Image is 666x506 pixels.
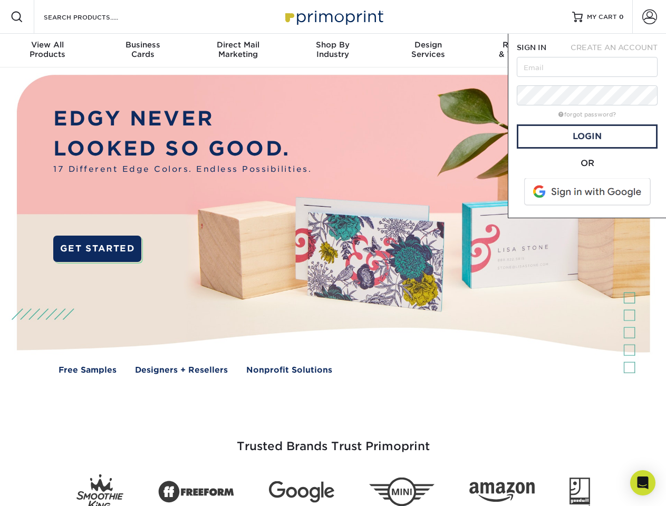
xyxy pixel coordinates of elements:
div: Cards [95,40,190,59]
span: MY CART [587,13,617,22]
span: 17 Different Edge Colors. Endless Possibilities. [53,163,312,176]
p: EDGY NEVER [53,104,312,134]
span: Direct Mail [190,40,285,50]
a: Direct MailMarketing [190,34,285,67]
span: Design [381,40,476,50]
img: Amazon [469,482,535,502]
div: OR [517,157,658,170]
img: Primoprint [281,5,386,28]
img: Google [269,481,334,503]
a: BusinessCards [95,34,190,67]
div: Open Intercom Messenger [630,470,655,495]
input: Email [517,57,658,77]
a: Free Samples [59,364,117,376]
div: Industry [285,40,380,59]
span: Business [95,40,190,50]
span: SIGN IN [517,43,546,52]
img: Goodwill [570,478,590,506]
a: Shop ByIndustry [285,34,380,67]
h3: Trusted Brands Trust Primoprint [25,414,642,466]
a: Designers + Resellers [135,364,228,376]
div: Services [381,40,476,59]
a: Login [517,124,658,149]
div: & Templates [476,40,571,59]
a: GET STARTED [53,236,141,262]
span: Shop By [285,40,380,50]
a: forgot password? [558,111,616,118]
input: SEARCH PRODUCTS..... [43,11,146,23]
p: LOOKED SO GOOD. [53,134,312,164]
a: DesignServices [381,34,476,67]
iframe: Google Customer Reviews [3,474,90,502]
div: Marketing [190,40,285,59]
a: Nonprofit Solutions [246,364,332,376]
a: Resources& Templates [476,34,571,67]
span: 0 [619,13,624,21]
span: CREATE AN ACCOUNT [571,43,658,52]
span: Resources [476,40,571,50]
